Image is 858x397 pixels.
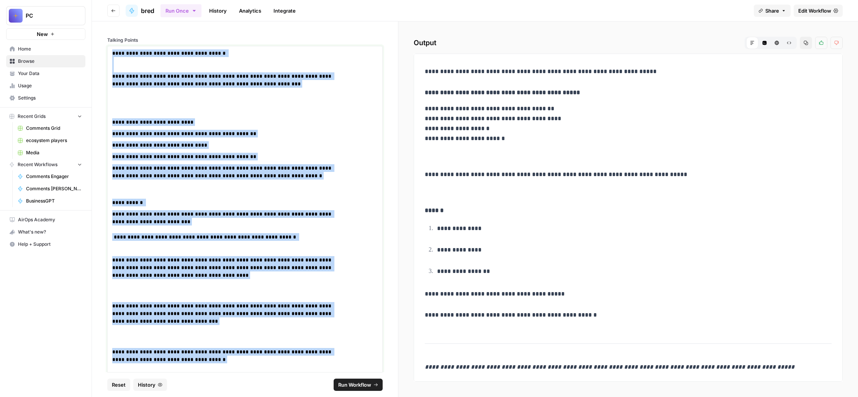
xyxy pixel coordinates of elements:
[107,37,383,44] label: Talking Points
[37,30,48,38] span: New
[18,70,82,77] span: Your Data
[26,125,82,132] span: Comments Grid
[26,149,82,156] span: Media
[26,198,82,204] span: BusinessGPT
[26,12,72,20] span: PC
[205,5,231,17] a: History
[26,137,82,144] span: ecosystem players
[126,5,154,17] a: bred
[9,9,23,23] img: PC Logo
[6,214,85,226] a: AirOps Academy
[6,43,85,55] a: Home
[6,159,85,170] button: Recent Workflows
[338,381,371,389] span: Run Workflow
[18,161,57,168] span: Recent Workflows
[6,111,85,122] button: Recent Grids
[6,226,85,238] button: What's new?
[14,134,85,147] a: ecosystem players
[26,185,82,192] span: Comments [PERSON_NAME]
[112,381,126,389] span: Reset
[765,7,779,15] span: Share
[334,379,383,391] button: Run Workflow
[18,82,82,89] span: Usage
[18,58,82,65] span: Browse
[14,183,85,195] a: Comments [PERSON_NAME]
[754,5,791,17] button: Share
[133,379,167,391] button: History
[107,379,130,391] button: Reset
[18,95,82,101] span: Settings
[26,173,82,180] span: Comments Engager
[6,55,85,67] a: Browse
[18,113,46,120] span: Recent Grids
[6,80,85,92] a: Usage
[160,4,201,17] button: Run Once
[14,147,85,159] a: Media
[794,5,843,17] a: Edit Workflow
[798,7,831,15] span: Edit Workflow
[18,216,82,223] span: AirOps Academy
[269,5,300,17] a: Integrate
[18,241,82,248] span: Help + Support
[6,238,85,250] button: Help + Support
[141,6,154,15] span: bred
[7,226,85,238] div: What's new?
[138,381,156,389] span: History
[14,195,85,207] a: BusinessGPT
[14,122,85,134] a: Comments Grid
[14,170,85,183] a: Comments Engager
[6,92,85,104] a: Settings
[6,67,85,80] a: Your Data
[6,6,85,25] button: Workspace: PC
[414,37,843,49] h2: Output
[6,28,85,40] button: New
[234,5,266,17] a: Analytics
[18,46,82,52] span: Home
